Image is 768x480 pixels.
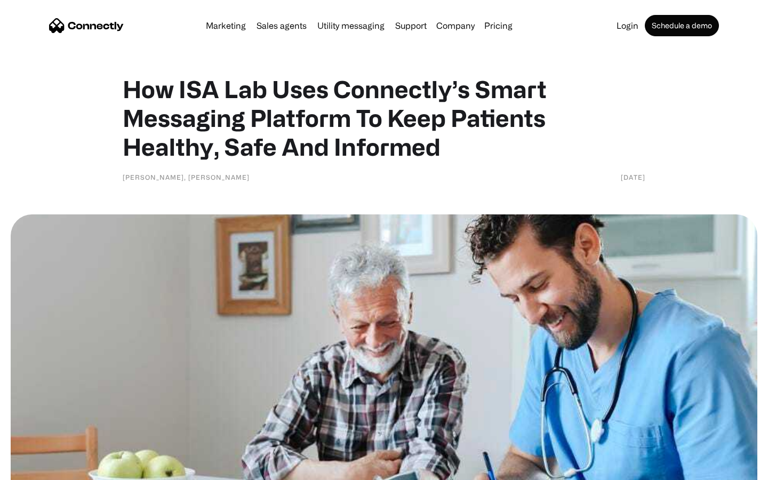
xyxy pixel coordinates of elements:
[436,18,475,33] div: Company
[645,15,719,36] a: Schedule a demo
[11,461,64,476] aside: Language selected: English
[612,21,643,30] a: Login
[313,21,389,30] a: Utility messaging
[123,172,250,182] div: [PERSON_NAME], [PERSON_NAME]
[123,75,645,161] h1: How ISA Lab Uses Connectly’s Smart Messaging Platform To Keep Patients Healthy, Safe And Informed
[252,21,311,30] a: Sales agents
[391,21,431,30] a: Support
[21,461,64,476] ul: Language list
[621,172,645,182] div: [DATE]
[480,21,517,30] a: Pricing
[202,21,250,30] a: Marketing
